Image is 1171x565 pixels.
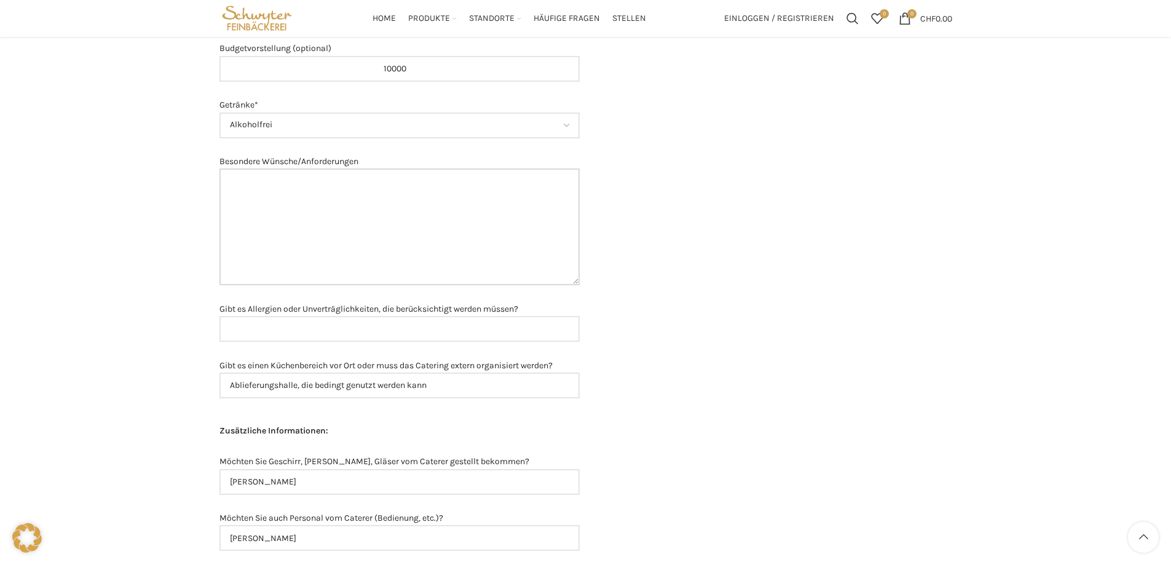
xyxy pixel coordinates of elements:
[865,6,889,31] a: 0
[469,13,515,25] span: Standorte
[612,13,646,25] span: Stellen
[219,469,580,495] input: Möchten Sie Geschirr, [PERSON_NAME], Gläser vom Caterer gestellt bekommen?
[534,6,600,31] a: Häufige Fragen
[219,512,580,551] label: Möchten Sie auch Personal vom Caterer (Bedienung, etc.)?
[920,13,936,23] span: CHF
[219,168,580,285] textarea: Besondere Wünsche/Anforderungen
[612,6,646,31] a: Stellen
[920,13,952,23] bdi: 0.00
[219,155,580,285] label: Besondere Wünsche/Anforderungen
[219,56,580,82] input: Budgetvorstellung (optional)
[907,9,917,18] span: 0
[219,42,580,81] label: Budgetvorstellung (optional)
[219,373,580,398] input: Gibt es einen Küchenbereich vor Ort oder muss das Catering extern organisiert werden?
[718,6,840,31] a: Einloggen / Registrieren
[840,6,865,31] a: Suchen
[865,6,889,31] div: Meine Wunschliste
[219,359,580,398] label: Gibt es einen Küchenbereich vor Ort oder muss das Catering extern organisiert werden?
[373,6,396,31] a: Home
[301,6,717,31] div: Main navigation
[373,13,396,25] span: Home
[880,9,889,18] span: 0
[219,525,580,551] input: Möchten Sie auch Personal vom Caterer (Bedienung, etc.)?
[219,302,580,342] label: Gibt es Allergien oder Unverträglichkeiten, die berücksichtigt werden müssen?
[1128,522,1159,553] a: Scroll to top button
[219,113,580,138] select: Getränke*
[219,98,580,138] label: Getränke*
[408,13,450,25] span: Produkte
[219,425,328,436] strong: Zusätzliche Informationen:
[219,12,295,23] a: Site logo
[408,6,457,31] a: Produkte
[893,6,958,31] a: 0 CHF0.00
[469,6,521,31] a: Standorte
[724,14,834,23] span: Einloggen / Registrieren
[534,13,600,25] span: Häufige Fragen
[219,455,580,494] label: Möchten Sie Geschirr, [PERSON_NAME], Gläser vom Caterer gestellt bekommen?
[219,316,580,342] input: Gibt es Allergien oder Unverträglichkeiten, die berücksichtigt werden müssen?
